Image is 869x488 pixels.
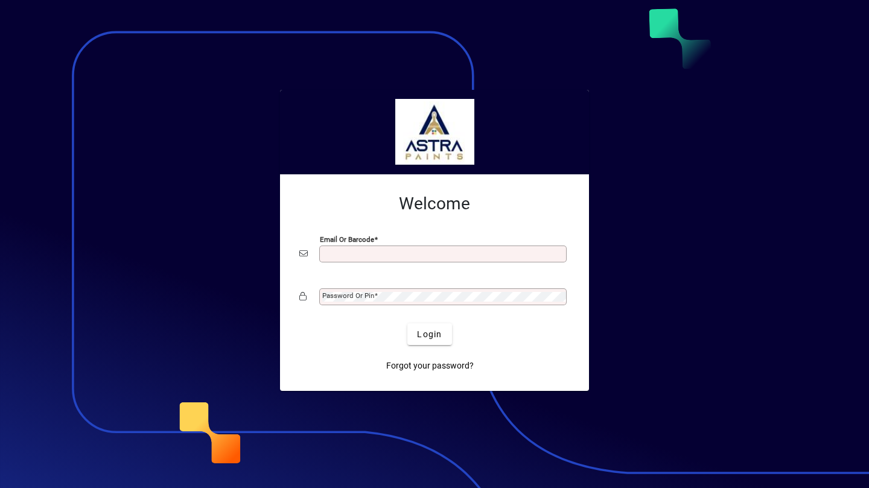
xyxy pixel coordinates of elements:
[386,360,474,372] span: Forgot your password?
[322,291,374,300] mat-label: Password or Pin
[299,194,570,214] h2: Welcome
[381,355,479,376] a: Forgot your password?
[417,328,442,341] span: Login
[320,235,374,244] mat-label: Email or Barcode
[407,323,451,345] button: Login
